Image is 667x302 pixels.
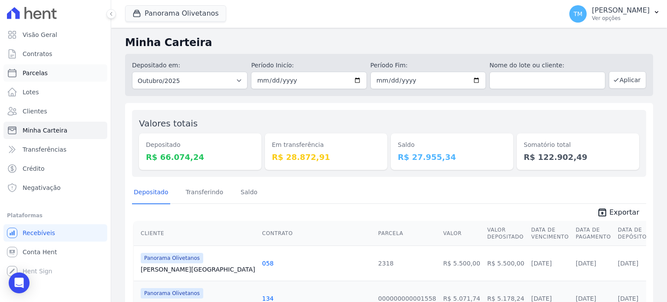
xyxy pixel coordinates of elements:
a: Lotes [3,83,107,101]
dt: Em transferência [272,140,380,149]
span: Visão Geral [23,30,57,39]
dd: R$ 28.872,91 [272,151,380,163]
th: Valor Depositado [484,221,528,246]
th: Data de Vencimento [528,221,572,246]
a: Transferências [3,141,107,158]
a: [PERSON_NAME][GEOGRAPHIC_DATA] [141,265,255,274]
a: [DATE] [618,295,638,302]
a: Transferindo [184,182,225,204]
span: Minha Carteira [23,126,67,135]
a: Contratos [3,45,107,63]
label: Valores totais [139,118,198,129]
span: Conta Hent [23,248,57,256]
span: Transferências [23,145,66,154]
button: Panorama Olivetanos [125,5,226,22]
th: Contrato [258,221,374,246]
i: unarchive [597,207,608,218]
a: Crédito [3,160,107,177]
a: 134 [262,295,274,302]
span: Exportar [609,207,639,218]
dd: R$ 66.074,24 [146,151,254,163]
div: Open Intercom Messenger [9,272,30,293]
td: R$ 5.500,00 [484,246,528,281]
a: 000000000001558 [378,295,436,302]
th: Data de Pagamento [572,221,614,246]
button: Aplicar [609,71,646,89]
a: Saldo [239,182,259,204]
a: 2318 [378,260,394,267]
a: [DATE] [618,260,638,267]
label: Nome do lote ou cliente: [489,61,605,70]
span: Panorama Olivetanos [141,288,203,299]
div: Plataformas [7,210,104,221]
a: Recebíveis [3,224,107,242]
a: [DATE] [531,295,551,302]
span: Clientes [23,107,47,116]
a: Depositado [132,182,170,204]
a: unarchive Exportar [590,207,646,219]
a: Negativação [3,179,107,196]
a: Minha Carteira [3,122,107,139]
span: Contratos [23,50,52,58]
a: Clientes [3,103,107,120]
span: TM [574,11,583,17]
p: [PERSON_NAME] [592,6,650,15]
th: Valor [439,221,483,246]
label: Período Fim: [370,61,486,70]
dt: Depositado [146,140,254,149]
span: Panorama Olivetanos [141,253,203,263]
dt: Saldo [398,140,506,149]
span: Lotes [23,88,39,96]
th: Parcela [375,221,440,246]
a: 058 [262,260,274,267]
th: Data de Depósito [614,221,650,246]
span: Recebíveis [23,229,55,237]
td: R$ 5.500,00 [439,246,483,281]
dd: R$ 27.955,34 [398,151,506,163]
a: Conta Hent [3,243,107,261]
th: Cliente [134,221,258,246]
dd: R$ 122.902,49 [524,151,632,163]
dt: Somatório total [524,140,632,149]
a: Parcelas [3,64,107,82]
label: Período Inicío: [251,61,367,70]
span: Negativação [23,183,61,192]
a: [DATE] [576,295,596,302]
span: Parcelas [23,69,48,77]
h2: Minha Carteira [125,35,653,50]
button: TM [PERSON_NAME] Ver opções [562,2,667,26]
span: Crédito [23,164,45,173]
a: Visão Geral [3,26,107,43]
a: [DATE] [576,260,596,267]
a: [DATE] [531,260,551,267]
p: Ver opções [592,15,650,22]
label: Depositado em: [132,62,180,69]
